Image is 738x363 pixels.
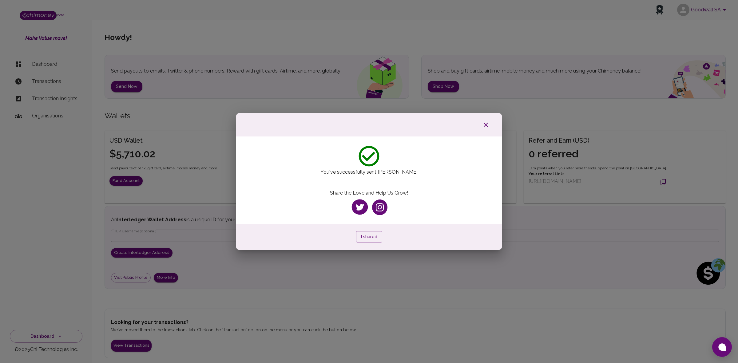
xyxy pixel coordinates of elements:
img: instagram [372,199,387,215]
button: I shared [356,231,382,243]
p: You've successfully sent [PERSON_NAME] [236,168,502,176]
div: Share the Love and Help Us Grow! [244,182,494,218]
button: Open chat window [712,337,732,357]
img: twitter [351,198,369,216]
